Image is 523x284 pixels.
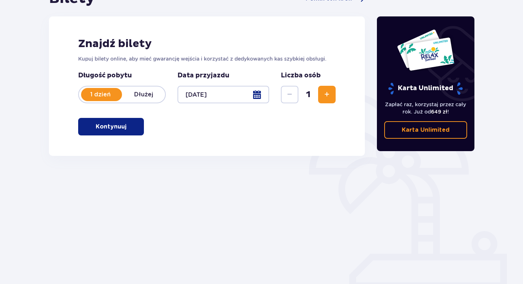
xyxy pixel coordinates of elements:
[96,123,126,131] p: Kontynuuj
[281,86,298,103] button: Zmniejsz
[78,71,166,80] p: Długość pobytu
[388,82,463,95] p: Karta Unlimited
[78,55,336,62] p: Kupuj bilety online, aby mieć gwarancję wejścia i korzystać z dedykowanych kas szybkiej obsługi.
[177,71,229,80] p: Data przyjazdu
[384,121,467,139] a: Karta Unlimited
[318,86,336,103] button: Zwiększ
[79,91,122,99] p: 1 dzień
[397,29,455,71] img: Dwie karty całoroczne do Suntago z napisem 'UNLIMITED RELAX', na białym tle z tropikalnymi liśćmi...
[384,101,467,115] p: Zapłać raz, korzystaj przez cały rok. Już od !
[300,89,317,100] span: 1
[122,91,165,99] p: Dłużej
[78,118,144,135] button: Kontynuuj
[281,71,321,80] p: Liczba osób
[402,126,450,134] p: Karta Unlimited
[78,37,336,51] h2: Znajdź bilety
[431,109,447,115] span: 649 zł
